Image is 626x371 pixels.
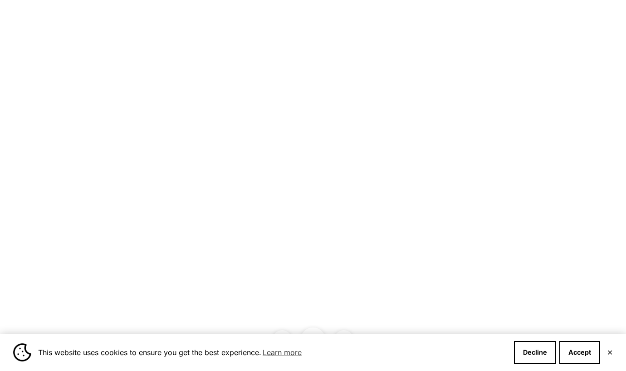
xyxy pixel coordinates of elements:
[607,350,613,355] button: Close
[261,346,303,359] a: Learn more
[38,346,507,359] span: This website uses cookies to ensure you get the best experience.
[514,341,556,364] button: Decline
[334,330,354,350] button: Next
[13,343,31,361] img: Cookie banner
[300,327,326,353] button: Close gallery
[559,341,600,364] button: Accept
[272,330,292,350] button: Previous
